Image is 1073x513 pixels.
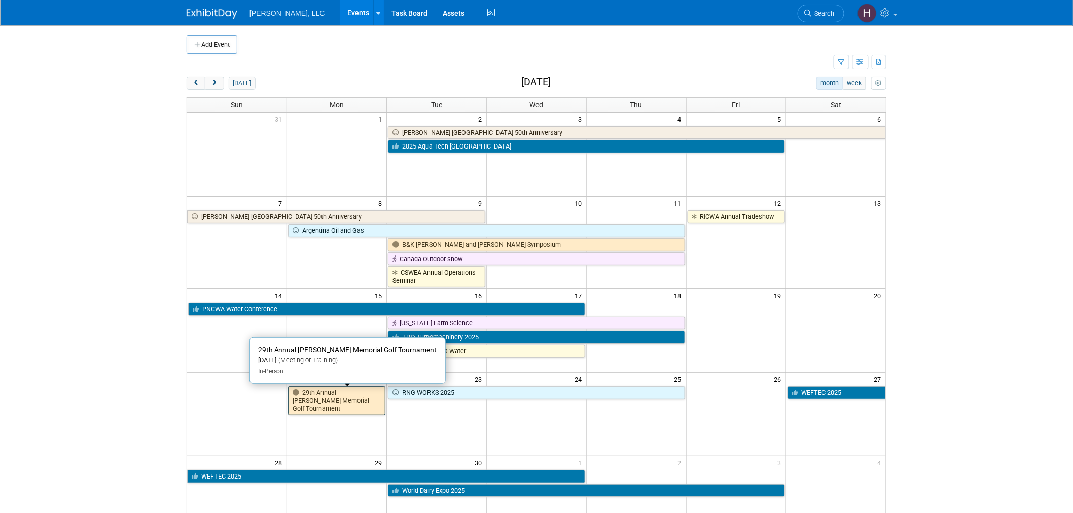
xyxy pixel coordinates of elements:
span: 25 [673,373,686,385]
span: 6 [877,113,886,125]
a: Western Canada Water [388,345,585,358]
span: Tue [431,101,442,109]
a: [US_STATE] Farm Science [388,317,685,330]
button: [DATE] [229,77,256,90]
button: Add Event [187,35,237,54]
span: 2 [677,456,686,469]
span: 24 [574,373,586,385]
a: [PERSON_NAME] [GEOGRAPHIC_DATA] 50th Anniversary [187,210,485,224]
span: Sun [231,101,243,109]
h2: [DATE] [521,77,551,88]
a: [PERSON_NAME] [GEOGRAPHIC_DATA] 50th Anniversary [388,126,886,139]
span: Thu [630,101,642,109]
span: 13 [873,197,886,209]
a: CSWEA Annual Operations Seminar [388,266,485,287]
span: 5 [777,113,786,125]
span: 2 [477,113,486,125]
span: 3 [777,456,786,469]
span: 10 [574,197,586,209]
button: next [205,77,224,90]
span: (Meeting or Training) [276,356,338,364]
span: Wed [529,101,543,109]
span: 7 [277,197,287,209]
button: month [816,77,843,90]
span: 29 [374,456,386,469]
span: 20 [873,289,886,302]
span: 1 [577,456,586,469]
a: World Dairy Expo 2025 [388,484,784,497]
span: 23 [474,373,486,385]
span: Fri [732,101,740,109]
span: 12 [773,197,786,209]
a: TPS: Turbomachinery 2025 [388,331,685,344]
span: Search [811,10,835,17]
span: 19 [773,289,786,302]
a: Argentina Oil and Gas [288,224,685,237]
button: myCustomButton [871,77,886,90]
a: B&K [PERSON_NAME] and [PERSON_NAME] Symposium [388,238,685,251]
span: 3 [577,113,586,125]
span: 14 [274,289,287,302]
img: Hannah Mulholland [857,4,877,23]
span: 9 [477,197,486,209]
span: 28 [274,456,287,469]
a: WEFTEC 2025 [187,470,585,483]
span: 18 [673,289,686,302]
span: 27 [873,373,886,385]
span: 16 [474,289,486,302]
a: PNCWA Water Conference [188,303,585,316]
span: 30 [474,456,486,469]
span: 26 [773,373,786,385]
span: Mon [330,101,344,109]
i: Personalize Calendar [875,80,882,87]
button: week [843,77,866,90]
span: 17 [574,289,586,302]
span: 15 [374,289,386,302]
button: prev [187,77,205,90]
a: 29th Annual [PERSON_NAME] Memorial Golf Tournament [288,386,385,415]
a: 2025 Aqua Tech [GEOGRAPHIC_DATA] [388,140,784,153]
a: RICWA Annual Tradeshow [688,210,785,224]
span: [PERSON_NAME], LLC [249,9,325,17]
span: 29th Annual [PERSON_NAME] Memorial Golf Tournament [258,346,437,354]
span: In-Person [258,368,284,375]
a: WEFTEC 2025 [788,386,886,399]
a: RNG WORKS 2025 [388,386,685,399]
span: 1 [377,113,386,125]
span: 11 [673,197,686,209]
span: Sat [831,101,841,109]
span: 31 [274,113,287,125]
span: 4 [877,456,886,469]
a: Canada Outdoor show [388,252,685,266]
div: [DATE] [258,356,437,365]
span: 4 [677,113,686,125]
a: Search [798,5,844,22]
img: ExhibitDay [187,9,237,19]
span: 8 [377,197,386,209]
